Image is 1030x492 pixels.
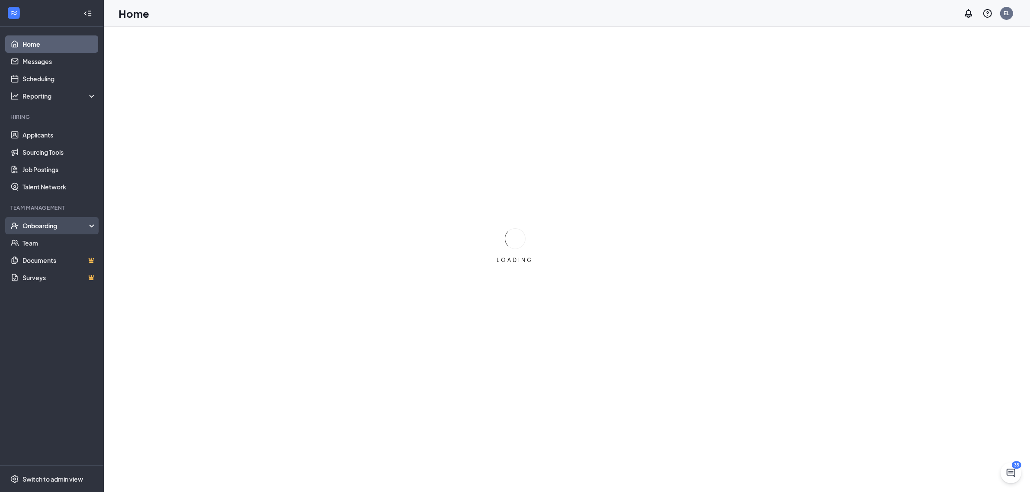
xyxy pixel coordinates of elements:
svg: Settings [10,475,19,483]
div: 35 [1012,461,1021,469]
svg: QuestionInfo [982,8,993,19]
svg: UserCheck [10,221,19,230]
svg: ChatActive [1006,468,1016,478]
svg: WorkstreamLogo [10,9,18,17]
svg: Notifications [963,8,974,19]
div: Hiring [10,113,95,121]
svg: Collapse [83,9,92,18]
a: Talent Network [22,178,96,195]
svg: Analysis [10,92,19,100]
a: Sourcing Tools [22,144,96,161]
div: Switch to admin view [22,475,83,483]
a: Home [22,35,96,53]
div: Team Management [10,204,95,211]
button: ChatActive [1001,463,1021,483]
h1: Home [119,6,149,21]
a: Job Postings [22,161,96,178]
div: LOADING [494,256,537,264]
a: Scheduling [22,70,96,87]
a: Messages [22,53,96,70]
div: EL [1004,10,1010,17]
a: Applicants [22,126,96,144]
a: Team [22,234,96,252]
a: DocumentsCrown [22,252,96,269]
a: SurveysCrown [22,269,96,286]
div: Onboarding [22,221,89,230]
div: Reporting [22,92,97,100]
